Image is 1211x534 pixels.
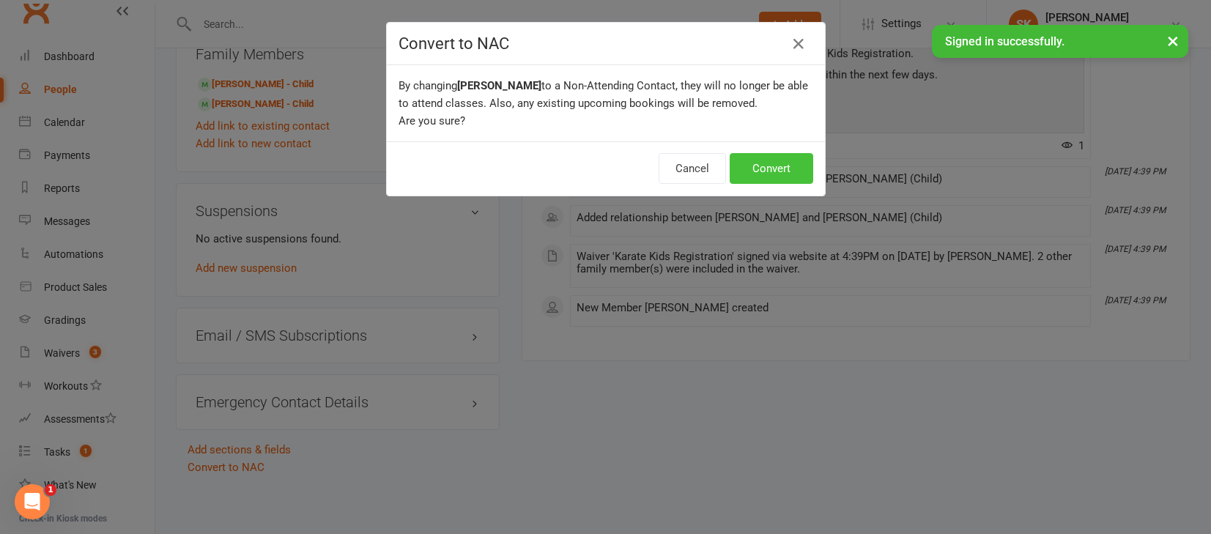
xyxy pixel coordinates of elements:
[45,484,56,496] span: 1
[457,79,541,92] b: [PERSON_NAME]
[15,484,50,519] iframe: Intercom live chat
[1160,25,1186,56] button: ×
[730,153,813,184] button: Convert
[945,34,1064,48] span: Signed in successfully.
[659,153,726,184] button: Cancel
[387,65,825,141] div: By changing to a Non-Attending Contact, they will no longer be able to attend classes. Also, any ...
